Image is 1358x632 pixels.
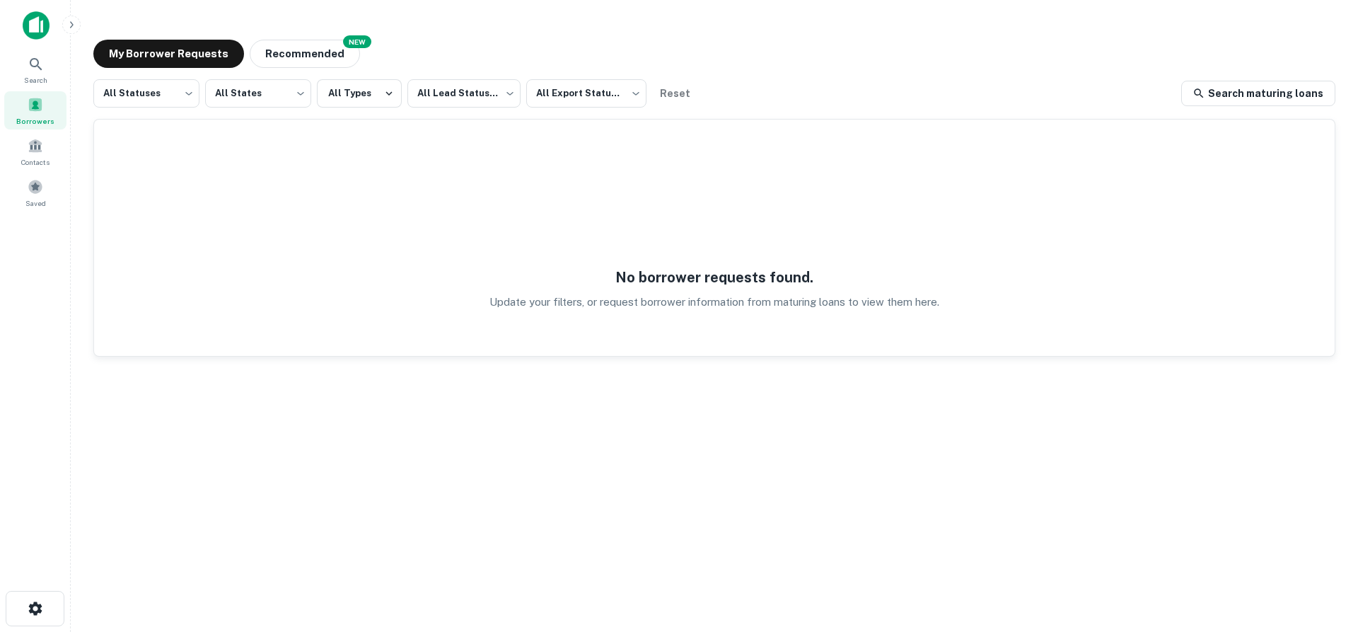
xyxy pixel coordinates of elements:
[25,197,46,209] span: Saved
[4,173,66,212] a: Saved
[1181,81,1335,106] a: Search maturing loans
[4,132,66,171] a: Contacts
[343,35,371,48] div: NEW
[652,79,697,108] button: Reset
[4,50,66,88] a: Search
[250,40,360,68] button: Recommended
[1287,519,1358,587] iframe: Chat Widget
[16,115,54,127] span: Borrowers
[407,75,521,112] div: All Lead Statuses
[615,267,813,288] h5: No borrower requests found.
[489,294,939,311] p: Update your filters, or request borrower information from maturing loans to view them here.
[93,40,244,68] button: My Borrower Requests
[21,156,50,168] span: Contacts
[93,75,199,112] div: All Statuses
[23,11,50,40] img: capitalize-icon.png
[317,79,402,108] button: All Types
[24,74,47,86] span: Search
[526,75,646,112] div: All Export Statuses
[205,75,311,112] div: All States
[4,91,66,130] a: Borrowers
